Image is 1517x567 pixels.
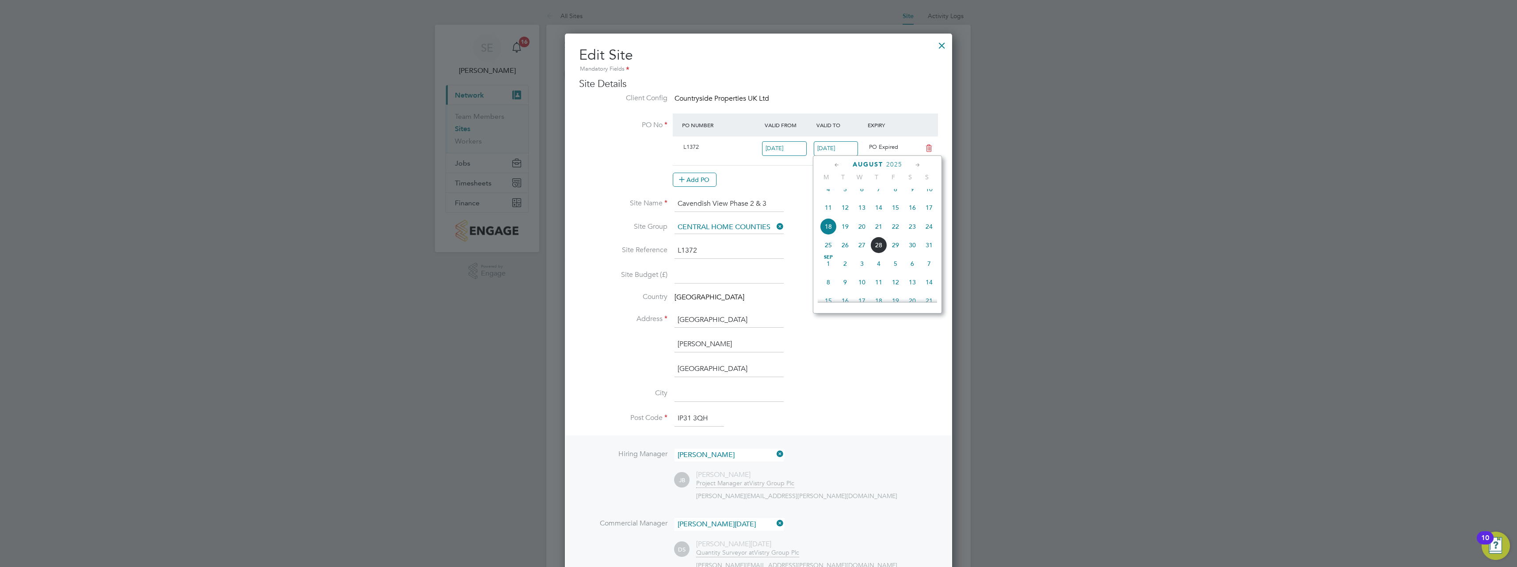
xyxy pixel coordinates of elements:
span: 9 [904,181,921,197]
span: August [853,161,883,168]
h3: Site Details [579,78,938,91]
div: [PERSON_NAME][DATE] [696,540,799,549]
span: 1 [820,255,837,272]
label: Site Group [579,222,667,231]
span: 12 [887,274,904,291]
span: Sep [820,255,837,260]
span: 2 [837,255,854,272]
span: 17 [854,292,870,309]
span: 29 [887,237,904,253]
label: PO No [579,121,667,130]
label: Post Code [579,413,667,423]
span: L1372 [683,143,699,151]
span: 18 [870,292,887,309]
label: Site Budget (£) [579,270,667,280]
span: 14 [870,199,887,216]
span: S [902,173,919,181]
span: 6 [854,181,870,197]
label: Address [579,314,667,324]
span: 4 [870,255,887,272]
span: 9 [837,274,854,291]
span: 20 [904,292,921,309]
div: Expiry [865,117,917,133]
span: T [868,173,885,181]
label: Hiring Manager [579,450,667,459]
span: 17 [921,199,938,216]
span: 7 [921,255,938,272]
span: M [818,173,835,181]
span: 25 [820,237,837,253]
span: 23 [904,218,921,235]
span: Quantity Surveyor at [696,548,754,556]
span: 7 [870,181,887,197]
span: 18 [820,218,837,235]
label: Client Config [579,94,667,103]
span: 5 [837,181,854,197]
span: S [919,173,935,181]
div: [PERSON_NAME] [696,470,794,480]
span: 19 [837,218,854,235]
span: 3 [854,255,870,272]
input: Search for... [675,518,784,531]
span: 16 [837,292,854,309]
span: W [851,173,868,181]
span: [PERSON_NAME][EMAIL_ADDRESS][PERSON_NAME][DOMAIN_NAME] [696,492,897,500]
input: Select one [814,141,858,156]
div: Mandatory Fields [579,64,938,74]
span: DS [674,542,690,557]
span: 28 [870,237,887,253]
span: 30 [904,237,921,253]
div: PO Number [680,117,762,133]
label: Site Reference [579,246,667,255]
span: 26 [837,237,854,253]
span: 27 [854,237,870,253]
div: Vistry Group Plc [696,548,799,556]
span: 20 [854,218,870,235]
span: PO Expired [869,143,898,151]
input: Search for... [675,449,784,461]
span: 24 [921,218,938,235]
span: 10 [854,274,870,291]
span: 2025 [886,161,902,168]
span: Project Manager at [696,479,749,487]
span: T [835,173,851,181]
label: Site Name [579,199,667,208]
span: 16 [904,199,921,216]
span: 15 [820,292,837,309]
span: F [885,173,902,181]
button: Add PO [673,173,717,187]
span: 14 [921,274,938,291]
span: Countryside Properties UK Ltd [675,94,769,103]
input: Search for... [675,221,784,234]
span: 11 [870,274,887,291]
button: Open Resource Center, 10 new notifications [1482,532,1510,560]
span: 15 [887,199,904,216]
span: JB [674,472,690,488]
span: 21 [921,292,938,309]
span: 12 [837,199,854,216]
label: Commercial Manager [579,519,667,528]
span: 10 [921,181,938,197]
input: Select one [762,141,807,156]
label: Country [579,292,667,302]
span: [GEOGRAPHIC_DATA] [675,293,744,302]
div: Valid From [762,117,814,133]
span: 13 [904,274,921,291]
div: Valid To [814,117,866,133]
span: 5 [887,255,904,272]
div: Vistry Group Plc [696,479,794,487]
h2: Edit Site [579,46,938,74]
span: 8 [887,181,904,197]
div: 10 [1481,538,1489,549]
span: 11 [820,199,837,216]
span: 21 [870,218,887,235]
span: 4 [820,181,837,197]
span: 6 [904,255,921,272]
span: 22 [887,218,904,235]
label: City [579,389,667,398]
span: 13 [854,199,870,216]
span: 8 [820,274,837,291]
span: 19 [887,292,904,309]
span: 31 [921,237,938,253]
